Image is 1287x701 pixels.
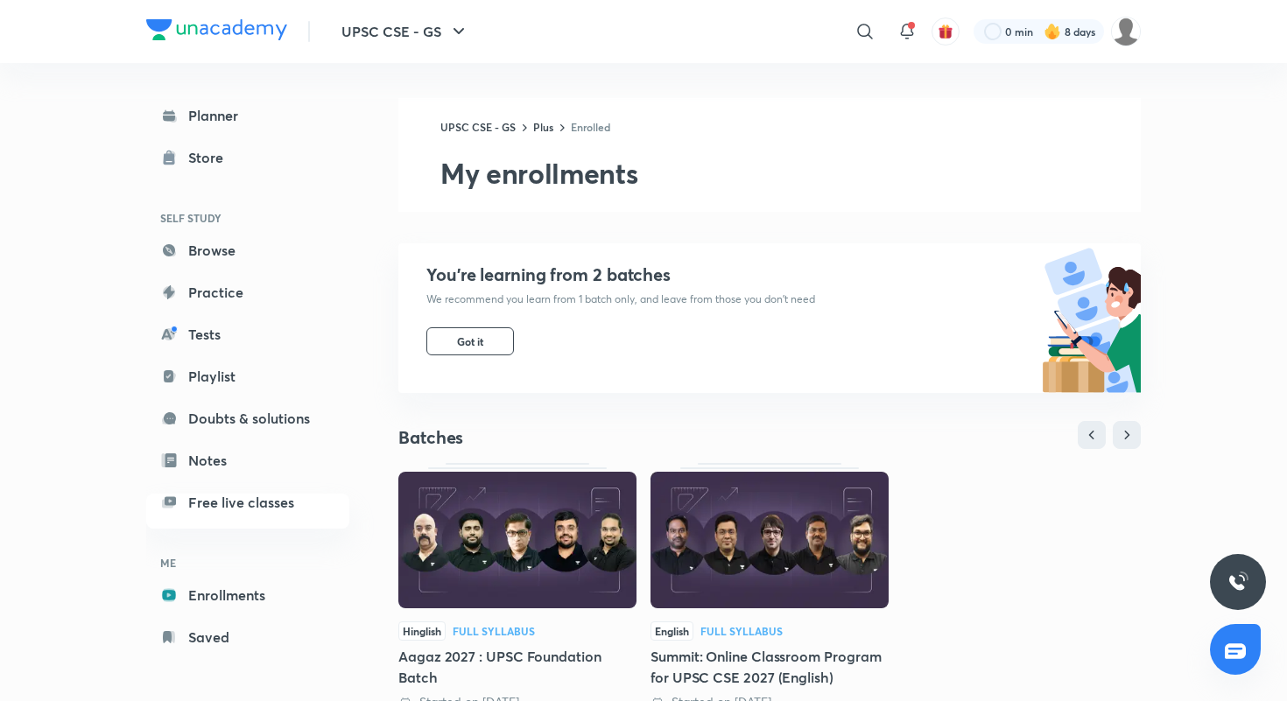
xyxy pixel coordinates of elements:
[1227,571,1248,592] img: ttu
[651,621,693,641] span: English
[426,327,514,355] button: Got it
[146,203,349,233] h6: SELF STUDY
[533,120,553,134] a: Plus
[146,98,349,133] a: Planner
[571,120,610,134] a: Enrolled
[146,19,287,40] img: Company Logo
[146,548,349,578] h6: ME
[146,578,349,613] a: Enrollments
[146,317,349,352] a: Tests
[440,156,1141,191] h2: My enrollments
[651,472,889,608] img: Thumbnail
[146,401,349,436] a: Doubts & solutions
[938,24,953,39] img: avatar
[146,233,349,268] a: Browse
[457,334,483,348] span: Got it
[146,275,349,310] a: Practice
[651,646,889,688] div: Summit: Online Classroom Program for UPSC CSE 2027 (English)
[146,620,349,655] a: Saved
[426,264,815,285] h4: You’re learning from 2 batches
[398,472,636,608] img: Thumbnail
[146,485,349,520] a: Free live classes
[188,147,234,168] div: Store
[146,19,287,45] a: Company Logo
[398,426,770,449] h4: Batches
[453,626,535,636] div: Full Syllabus
[398,621,446,641] span: Hinglish
[331,14,480,49] button: UPSC CSE - GS
[1044,23,1061,40] img: streak
[932,18,960,46] button: avatar
[146,359,349,394] a: Playlist
[146,443,349,478] a: Notes
[440,120,516,134] a: UPSC CSE - GS
[700,626,783,636] div: Full Syllabus
[1111,17,1141,46] img: Ayush Kumar
[146,140,349,175] a: Store
[398,646,636,688] div: Aagaz 2027 : UPSC Foundation Batch
[426,292,815,306] p: We recommend you learn from 1 batch only, and leave from those you don’t need
[1042,243,1141,393] img: batch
